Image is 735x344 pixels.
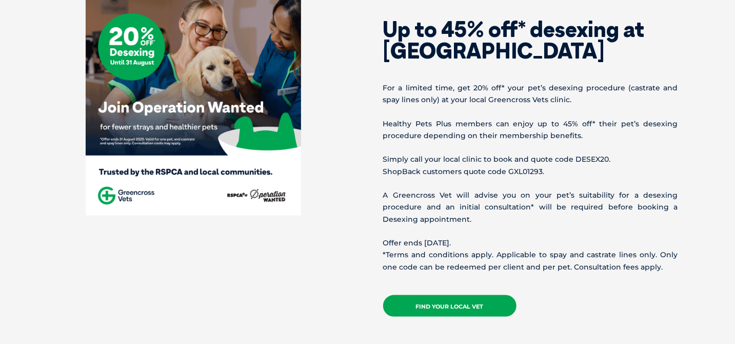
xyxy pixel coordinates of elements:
p: Simply call your local clinic to book and quote code DESEX20. ShopBack customers quote code GXL01... [383,154,678,177]
button: Search [715,47,725,57]
p: A Greencross Vet will advise you on your pet’s suitability for a desexing procedure and an initia... [383,189,678,225]
p: For a limited time, get 20% off* your pet’s desexing procedure (castrate and spay lines only) at ... [383,82,678,106]
h2: Up to 45% off* desexing at [GEOGRAPHIC_DATA] [383,18,678,62]
a: Find your local vet [383,295,517,317]
p: Offer ends [DATE]. *Terms and conditions apply. Applicable to spay and castrate lines only. Only ... [383,237,678,273]
p: Healthy Pets Plus members can enjoy up to 45% off* their pet’s desexing procedure depending on th... [383,118,678,142]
